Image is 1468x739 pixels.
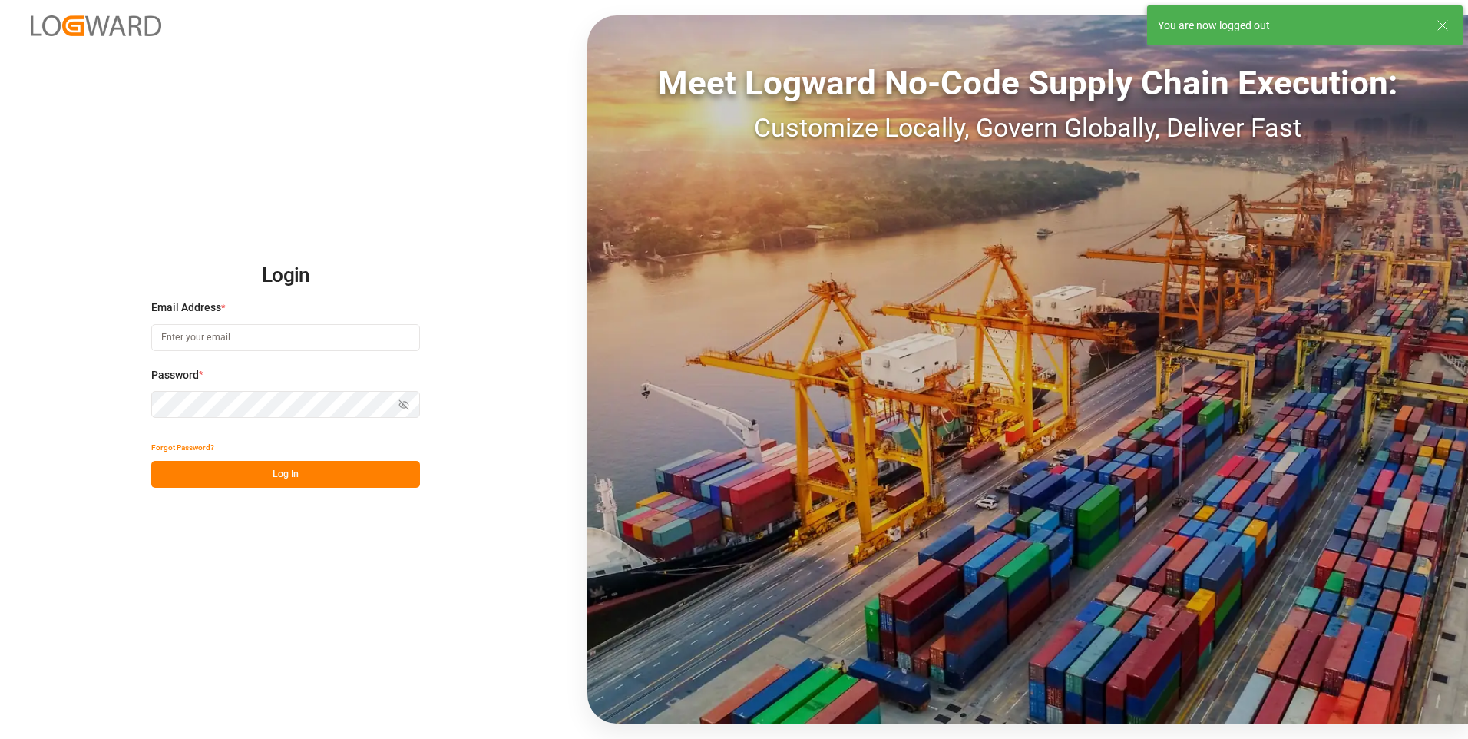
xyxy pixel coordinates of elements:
[151,300,221,316] span: Email Address
[31,15,161,36] img: Logward_new_orange.png
[587,58,1468,108] div: Meet Logward No-Code Supply Chain Execution:
[151,251,420,300] h2: Login
[587,108,1468,147] div: Customize Locally, Govern Globally, Deliver Fast
[151,367,199,383] span: Password
[1158,18,1422,34] div: You are now logged out
[151,461,420,488] button: Log In
[151,324,420,351] input: Enter your email
[151,434,214,461] button: Forgot Password?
